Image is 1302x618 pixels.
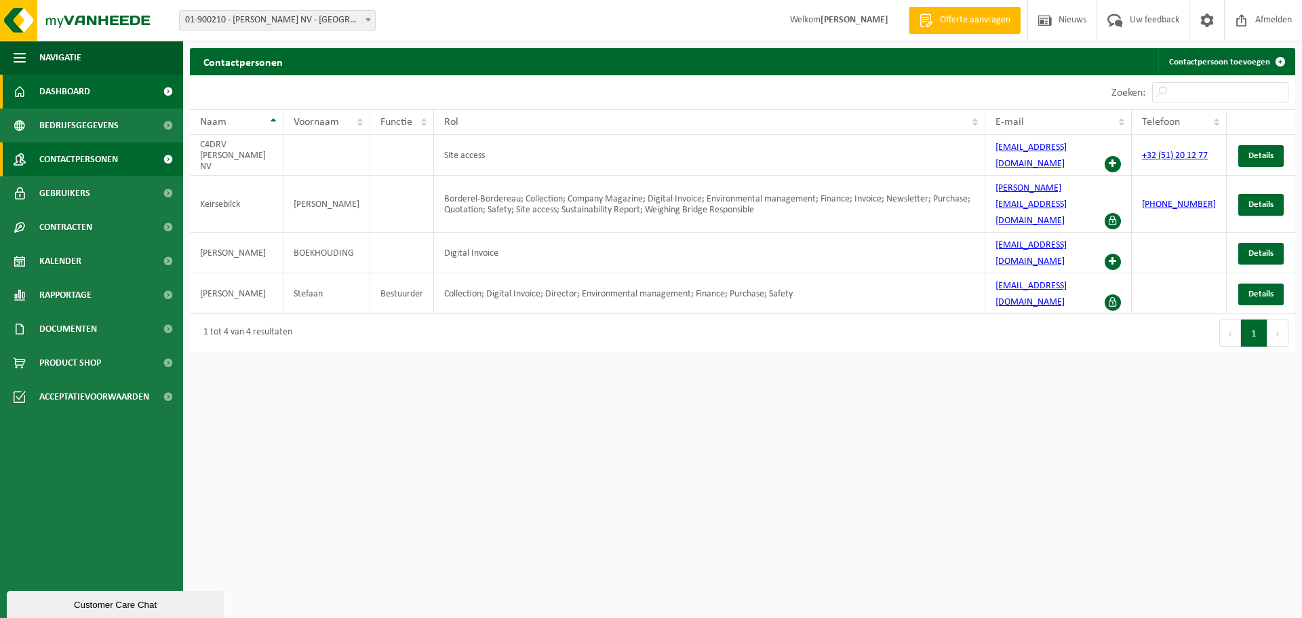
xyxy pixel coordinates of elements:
[39,142,118,176] span: Contactpersonen
[1238,243,1284,265] a: Details
[190,273,283,314] td: [PERSON_NAME]
[995,240,1067,267] a: [EMAIL_ADDRESS][DOMAIN_NAME]
[434,135,985,176] td: Site access
[190,135,283,176] td: C4DRV [PERSON_NAME] NV
[1241,320,1267,347] button: 1
[1248,249,1274,258] span: Details
[200,117,226,128] span: Naam
[39,312,97,346] span: Documenten
[936,14,1014,27] span: Offerte aanvragen
[1142,199,1216,210] a: [PHONE_NUMBER]
[180,11,375,30] span: 01-900210 - MOLENS JOYE NV - ROESELARE
[995,183,1067,226] a: [PERSON_NAME][EMAIL_ADDRESS][DOMAIN_NAME]
[995,142,1067,169] a: [EMAIL_ADDRESS][DOMAIN_NAME]
[39,380,149,414] span: Acceptatievoorwaarden
[39,75,90,109] span: Dashboard
[39,278,92,312] span: Rapportage
[39,176,90,210] span: Gebruikers
[39,244,81,278] span: Kalender
[1219,320,1241,347] button: Previous
[380,117,412,128] span: Functie
[1238,284,1284,305] a: Details
[1238,145,1284,167] a: Details
[370,273,434,314] td: Bestuurder
[909,7,1021,34] a: Offerte aanvragen
[197,321,292,345] div: 1 tot 4 van 4 resultaten
[1248,290,1274,298] span: Details
[39,346,101,380] span: Product Shop
[39,109,119,142] span: Bedrijfsgegevens
[283,176,370,233] td: [PERSON_NAME]
[1248,200,1274,209] span: Details
[1142,117,1180,128] span: Telefoon
[995,281,1067,307] a: [EMAIL_ADDRESS][DOMAIN_NAME]
[294,117,339,128] span: Voornaam
[1142,151,1208,161] a: +32 (51) 20 12 77
[444,117,458,128] span: Rol
[434,233,985,273] td: Digital Invoice
[1267,320,1288,347] button: Next
[1111,88,1145,98] label: Zoeken:
[1248,151,1274,160] span: Details
[190,176,283,233] td: Keirsebilck
[190,48,296,75] h2: Contactpersonen
[434,273,985,314] td: Collection; Digital Invoice; Director; Environmental management; Finance; Purchase; Safety
[1238,194,1284,216] a: Details
[179,10,376,31] span: 01-900210 - MOLENS JOYE NV - ROESELARE
[39,41,81,75] span: Navigatie
[283,233,370,273] td: BOEKHOUDING
[1158,48,1294,75] a: Contactpersoon toevoegen
[995,117,1024,128] span: E-mail
[39,210,92,244] span: Contracten
[7,588,226,618] iframe: chat widget
[821,15,888,25] strong: [PERSON_NAME]
[434,176,985,233] td: Borderel-Bordereau; Collection; Company Magazine; Digital Invoice; Environmental management; Fina...
[283,273,370,314] td: Stefaan
[190,233,283,273] td: [PERSON_NAME]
